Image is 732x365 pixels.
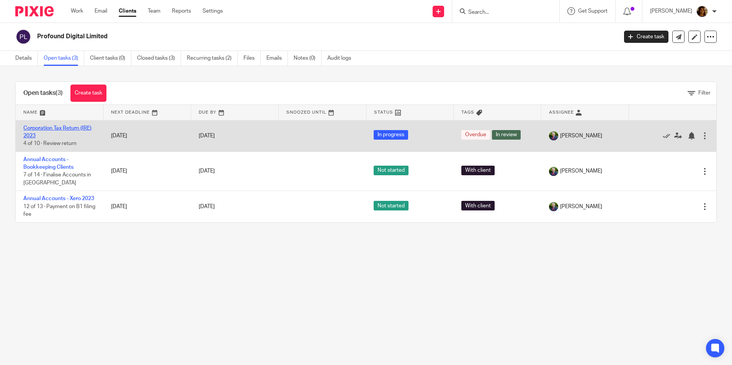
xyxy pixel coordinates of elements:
a: Audit logs [327,51,357,66]
span: In progress [374,130,408,140]
span: [DATE] [199,133,215,139]
span: 12 of 13 · Payment on B1 filing fee [23,204,95,217]
span: Not started [374,166,408,175]
h1: Open tasks [23,89,63,97]
input: Search [467,9,536,16]
img: Pixie [15,6,54,16]
a: Settings [203,7,223,15]
a: Create task [624,31,668,43]
img: download.png [549,202,558,211]
a: Emails [266,51,288,66]
span: [PERSON_NAME] [560,132,602,140]
a: Corporation Tax Return (IRE) 2023 [23,125,91,139]
span: Filter [698,90,711,96]
a: Work [71,7,83,15]
span: [DATE] [199,204,215,209]
span: Status [374,110,393,114]
span: In review [492,130,521,140]
td: [DATE] [103,120,191,152]
a: Team [148,7,160,15]
a: Files [243,51,261,66]
a: Client tasks (0) [90,51,131,66]
img: download.png [549,167,558,176]
a: Reports [172,7,191,15]
span: With client [461,166,495,175]
a: Closed tasks (3) [137,51,181,66]
img: download.png [549,131,558,140]
span: Overdue [461,130,490,140]
h2: Profound Digital Limited [37,33,497,41]
span: 7 of 14 · Finalise Accounts in [GEOGRAPHIC_DATA] [23,173,91,186]
span: Tags [461,110,474,114]
p: [PERSON_NAME] [650,7,692,15]
span: Get Support [578,8,608,14]
span: With client [461,201,495,210]
td: [DATE] [103,152,191,191]
a: Notes (0) [294,51,322,66]
a: Annual Accounts - Xero 2023 [23,196,94,201]
img: svg%3E [15,29,31,45]
span: Not started [374,201,408,210]
td: [DATE] [103,191,191,222]
span: [DATE] [199,169,215,174]
a: Email [95,7,107,15]
span: (3) [56,90,63,96]
a: Open tasks (3) [44,51,84,66]
a: Annual Accounts - Bookkeeping Clients [23,157,74,170]
span: [PERSON_NAME] [560,203,602,210]
span: Snoozed Until [286,110,327,114]
a: Clients [119,7,136,15]
a: Recurring tasks (2) [187,51,238,66]
a: Details [15,51,38,66]
span: 4 of 10 · Review return [23,141,77,146]
a: Mark as done [663,132,674,140]
span: [PERSON_NAME] [560,167,602,175]
a: Create task [70,85,106,102]
img: Arvinder.jpeg [696,5,708,18]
